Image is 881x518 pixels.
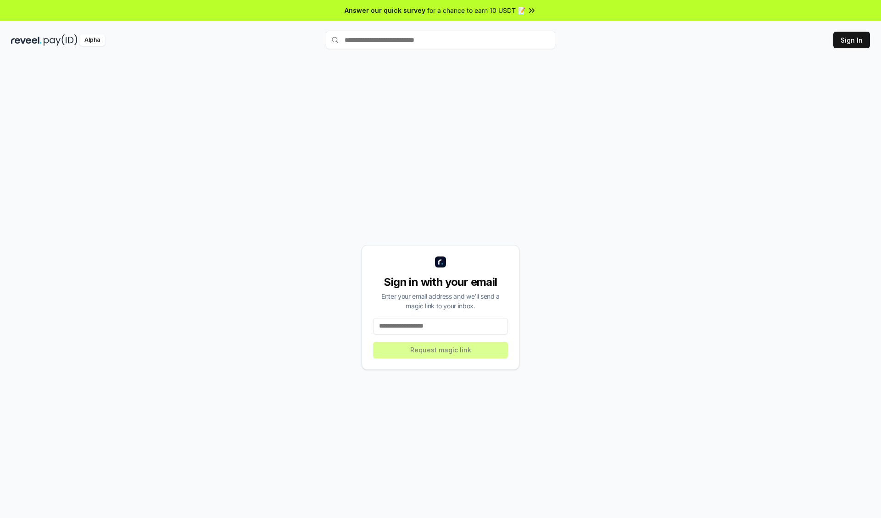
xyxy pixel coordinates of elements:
span: Answer our quick survey [345,6,425,15]
div: Enter your email address and we’ll send a magic link to your inbox. [373,291,508,311]
span: for a chance to earn 10 USDT 📝 [427,6,525,15]
img: reveel_dark [11,34,42,46]
button: Sign In [833,32,870,48]
img: logo_small [435,256,446,267]
img: pay_id [44,34,78,46]
div: Alpha [79,34,105,46]
div: Sign in with your email [373,275,508,290]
